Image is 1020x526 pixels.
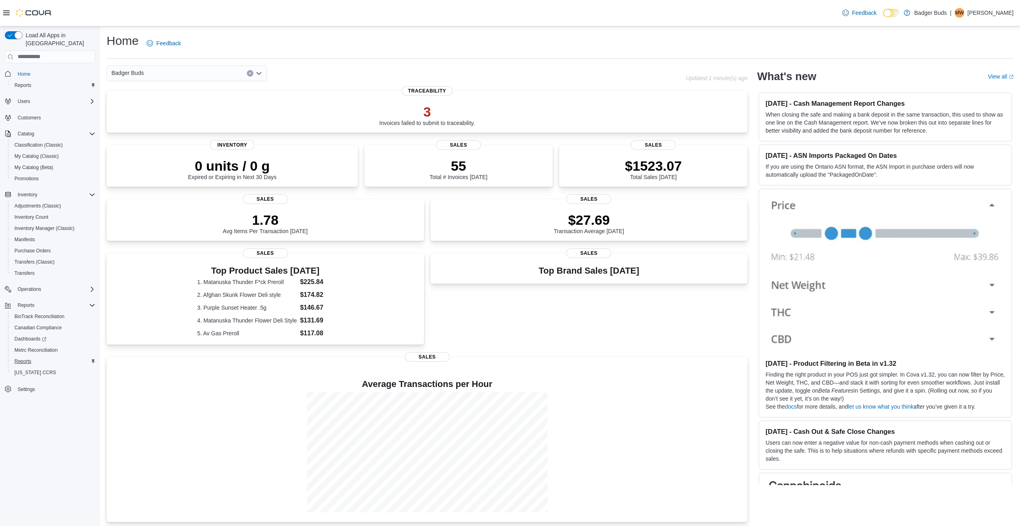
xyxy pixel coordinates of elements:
[11,345,95,355] span: Metrc Reconciliation
[18,115,41,121] span: Customers
[852,9,877,17] span: Feedback
[16,9,52,17] img: Cova
[11,212,95,222] span: Inventory Count
[766,99,1005,107] h3: [DATE] - Cash Management Report Changes
[11,368,59,377] a: [US_STATE] CCRS
[11,268,95,278] span: Transfers
[11,312,68,321] a: BioTrack Reconciliation
[14,259,55,265] span: Transfers (Classic)
[2,383,99,395] button: Settings
[11,246,54,256] a: Purchase Orders
[8,367,99,378] button: [US_STATE] CCRS
[14,358,31,365] span: Reports
[11,257,58,267] a: Transfers (Classic)
[1009,75,1014,79] svg: External link
[14,164,53,171] span: My Catalog (Beta)
[8,162,99,173] button: My Catalog (Beta)
[839,5,880,21] a: Feedback
[2,68,99,80] button: Home
[11,174,95,183] span: Promotions
[210,140,254,150] span: Inventory
[11,81,95,90] span: Reports
[14,129,95,139] span: Catalog
[625,158,682,180] div: Total Sales [DATE]
[300,328,333,338] dd: $117.08
[2,284,99,295] button: Operations
[14,369,56,376] span: [US_STATE] CCRS
[300,316,333,325] dd: $131.69
[11,235,38,244] a: Manifests
[11,268,38,278] a: Transfers
[8,256,99,268] button: Transfers (Classic)
[11,323,65,333] a: Canadian Compliance
[14,385,38,394] a: Settings
[14,324,62,331] span: Canadian Compliance
[2,128,99,139] button: Catalog
[8,200,99,212] button: Adjustments (Classic)
[8,245,99,256] button: Purchase Orders
[14,336,46,342] span: Dashboards
[2,112,99,123] button: Customers
[188,158,277,180] div: Expired or Expiring in Next 30 Days
[197,329,297,337] dt: 5. Av Gas Preroll
[402,86,452,96] span: Traceability
[914,8,947,18] p: Badger Buds
[14,129,37,139] button: Catalog
[955,8,963,18] span: MW
[405,352,450,362] span: Sales
[757,70,816,83] h2: What's new
[8,356,99,367] button: Reports
[18,286,41,292] span: Operations
[14,190,95,200] span: Inventory
[430,158,487,174] p: 55
[8,151,99,162] button: My Catalog (Classic)
[256,70,262,77] button: Open list of options
[379,104,475,120] p: 3
[300,277,333,287] dd: $225.84
[766,371,1005,403] p: Finding the right product in your POS just got simpler. In Cova v1.32, you can now filter by Pric...
[430,158,487,180] div: Total # Invoices [DATE]
[14,69,95,79] span: Home
[11,312,95,321] span: BioTrack Reconciliation
[18,302,34,308] span: Reports
[988,73,1014,80] a: View allExternal link
[22,31,95,47] span: Load All Apps in [GEOGRAPHIC_DATA]
[11,151,95,161] span: My Catalog (Classic)
[247,70,253,77] button: Clear input
[8,268,99,279] button: Transfers
[14,142,63,148] span: Classification (Classic)
[554,212,624,234] div: Transaction Average [DATE]
[8,311,99,322] button: BioTrack Reconciliation
[14,69,34,79] a: Home
[14,214,48,220] span: Inventory Count
[243,248,288,258] span: Sales
[686,75,747,81] p: Updated 1 minute(s) ago
[11,151,62,161] a: My Catalog (Classic)
[18,98,30,105] span: Users
[766,403,1005,411] p: See the for more details, and after you’ve given it a try.
[14,97,95,106] span: Users
[766,427,1005,435] h3: [DATE] - Cash Out & Safe Close Changes
[197,278,297,286] dt: 1. Matanuska Thunder F*ck Preroll
[113,379,741,389] h4: Average Transactions per Hour
[11,81,34,90] a: Reports
[197,316,297,324] dt: 4. Matanuska Thunder Flower Deli Style
[631,140,676,150] span: Sales
[8,173,99,184] button: Promotions
[11,201,95,211] span: Adjustments (Classic)
[18,386,35,393] span: Settings
[18,71,30,77] span: Home
[8,345,99,356] button: Metrc Reconciliation
[8,333,99,345] a: Dashboards
[766,163,1005,179] p: If you are using the Ontario ASN format, the ASN Import in purchase orders will now automatically...
[197,304,297,312] dt: 3. Purple Sunset Heater .5g
[14,284,44,294] button: Operations
[107,33,139,49] h1: Home
[11,224,78,233] a: Inventory Manager (Classic)
[8,322,99,333] button: Canadian Compliance
[8,223,99,234] button: Inventory Manager (Classic)
[8,80,99,91] button: Reports
[14,203,61,209] span: Adjustments (Classic)
[11,323,95,333] span: Canadian Compliance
